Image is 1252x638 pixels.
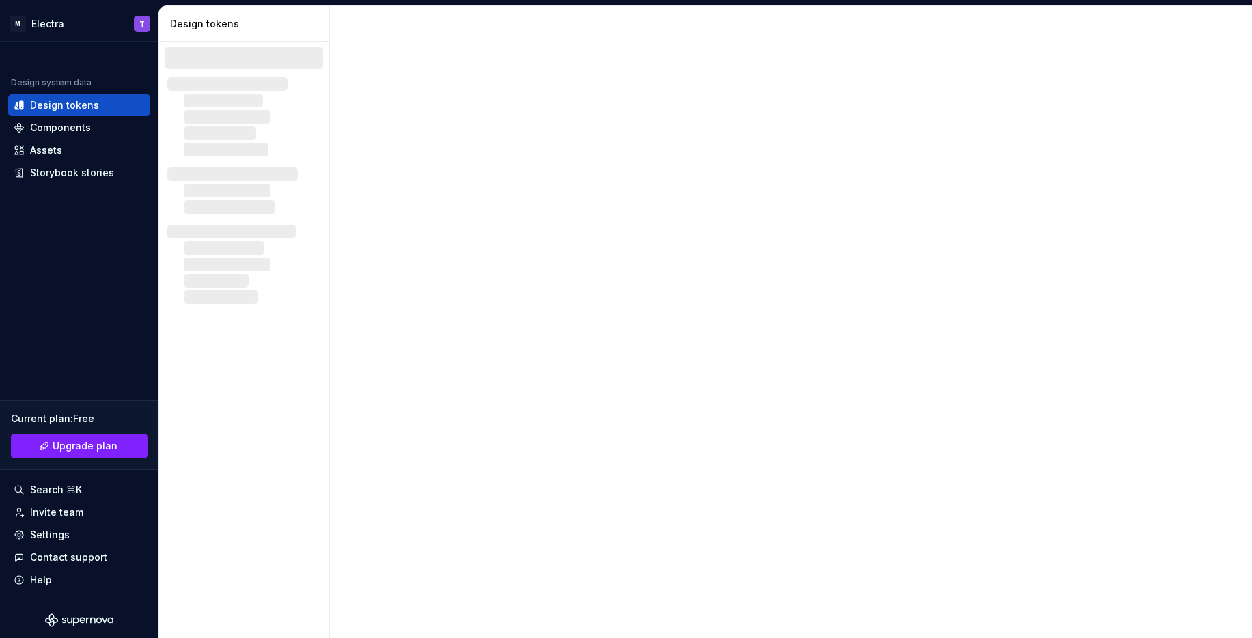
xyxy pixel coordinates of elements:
[30,166,114,180] div: Storybook stories
[170,17,324,31] div: Design tokens
[11,77,92,88] div: Design system data
[30,505,83,519] div: Invite team
[11,412,148,426] div: Current plan : Free
[8,479,150,501] button: Search ⌘K
[11,434,148,458] button: Upgrade plan
[8,501,150,523] a: Invite team
[3,9,156,38] button: MElectraT
[139,18,145,29] div: T
[31,17,64,31] div: Electra
[8,569,150,591] button: Help
[8,94,150,116] a: Design tokens
[45,613,113,627] svg: Supernova Logo
[8,139,150,161] a: Assets
[30,483,82,497] div: Search ⌘K
[30,528,70,542] div: Settings
[10,16,26,32] div: M
[53,439,117,453] span: Upgrade plan
[8,546,150,568] button: Contact support
[8,162,150,184] a: Storybook stories
[30,551,107,564] div: Contact support
[8,524,150,546] a: Settings
[8,117,150,139] a: Components
[30,573,52,587] div: Help
[30,143,62,157] div: Assets
[30,98,99,112] div: Design tokens
[30,121,91,135] div: Components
